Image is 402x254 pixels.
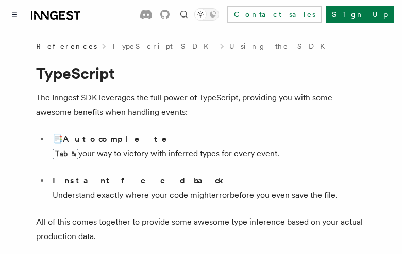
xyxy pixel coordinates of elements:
[194,8,219,21] button: Toggle dark mode
[229,41,331,52] a: Using the SDK
[36,41,97,52] span: References
[36,64,366,82] h1: TypeScript
[49,132,366,170] li: 📑 your way to victory with inferred types for every event.
[63,134,181,144] strong: Autocomplete
[8,8,21,21] button: Toggle navigation
[178,8,190,21] button: Find something...
[36,215,366,244] p: All of this comes together to provide some awesome type inference based on your actual production...
[36,91,366,120] p: The Inngest SDK leverages the full power of TypeScript, providing you with some awesome benefits ...
[111,41,215,52] a: TypeScript SDK
[227,6,322,23] a: Contact sales
[211,190,230,200] span: error
[326,6,394,23] a: Sign Up
[53,176,224,185] strong: Instant feedback
[49,174,366,202] li: Understand exactly where your code might before you even save the file.
[53,149,78,159] kbd: Tab ↹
